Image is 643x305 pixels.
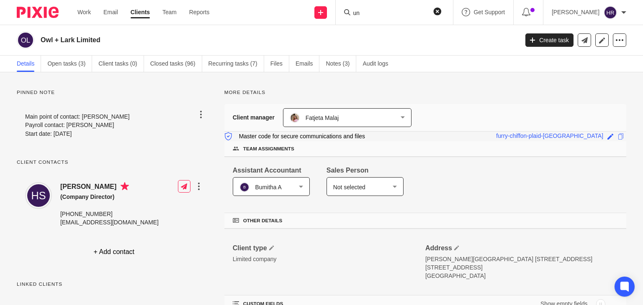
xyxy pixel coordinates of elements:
a: Clients [130,8,149,16]
a: Reports [188,8,209,16]
p: [PERSON_NAME][GEOGRAPHIC_DATA] [STREET_ADDRESS] [425,264,617,272]
div: furry-chiffon-plaid-[GEOGRAPHIC_DATA] [489,136,597,146]
img: MicrosoftTeams-image%20(5).png [291,113,301,123]
p: [PHONE_NUMBER] [61,211,156,219]
img: svg%3E [240,191,250,201]
a: Closed tasks (96) [150,56,201,72]
p: More details [224,89,626,96]
h5: (Company Director) [61,194,156,202]
a: Client tasks (0) [98,56,144,72]
a: Emails [295,56,318,72]
span: Team assignments [244,154,293,161]
h4: + Add contact [85,251,143,264]
p: [GEOGRAPHIC_DATA] [425,280,617,289]
span: Fatjeta Malaj [306,115,339,121]
a: Files [270,56,288,72]
span: Bumitha A [255,193,282,198]
h3: Client manager [233,114,275,122]
img: svg%3E [604,6,617,19]
p: [PERSON_NAME] [553,8,599,16]
img: Pixie [17,7,59,18]
span: Sales Person [327,175,368,182]
p: Client contacts [17,160,211,166]
button: Clear [435,7,443,15]
h4: Address [425,252,617,261]
p: [STREET_ADDRESS] [425,272,617,280]
span: Not selected [333,193,367,198]
a: Audit logs [361,56,394,72]
a: Open tasks (3) [48,56,92,72]
span: Assistant Accountant [233,175,301,182]
p: Limited company [233,264,425,272]
p: Linked clients [17,287,211,293]
p: [EMAIL_ADDRESS][DOMAIN_NAME] [61,219,156,228]
a: Team [162,8,175,16]
p: Master code for secure communications and files [231,137,376,145]
h4: Client type [233,252,425,261]
img: svg%3E [26,183,52,210]
a: Email [103,8,117,16]
span: Get Support [475,9,507,15]
h2: Owl + Lark Limited [41,36,418,44]
a: Details [17,56,41,72]
h4: [PERSON_NAME] [61,183,156,194]
a: Notes (3) [324,56,355,72]
input: Search [354,10,429,18]
a: Create task [525,33,574,47]
i: Primary [119,183,127,192]
a: Work [77,8,91,16]
img: svg%3E [17,31,34,49]
p: Pinned note [17,89,211,96]
span: Other details [244,226,282,233]
a: Recurring tasks (7) [208,56,263,72]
